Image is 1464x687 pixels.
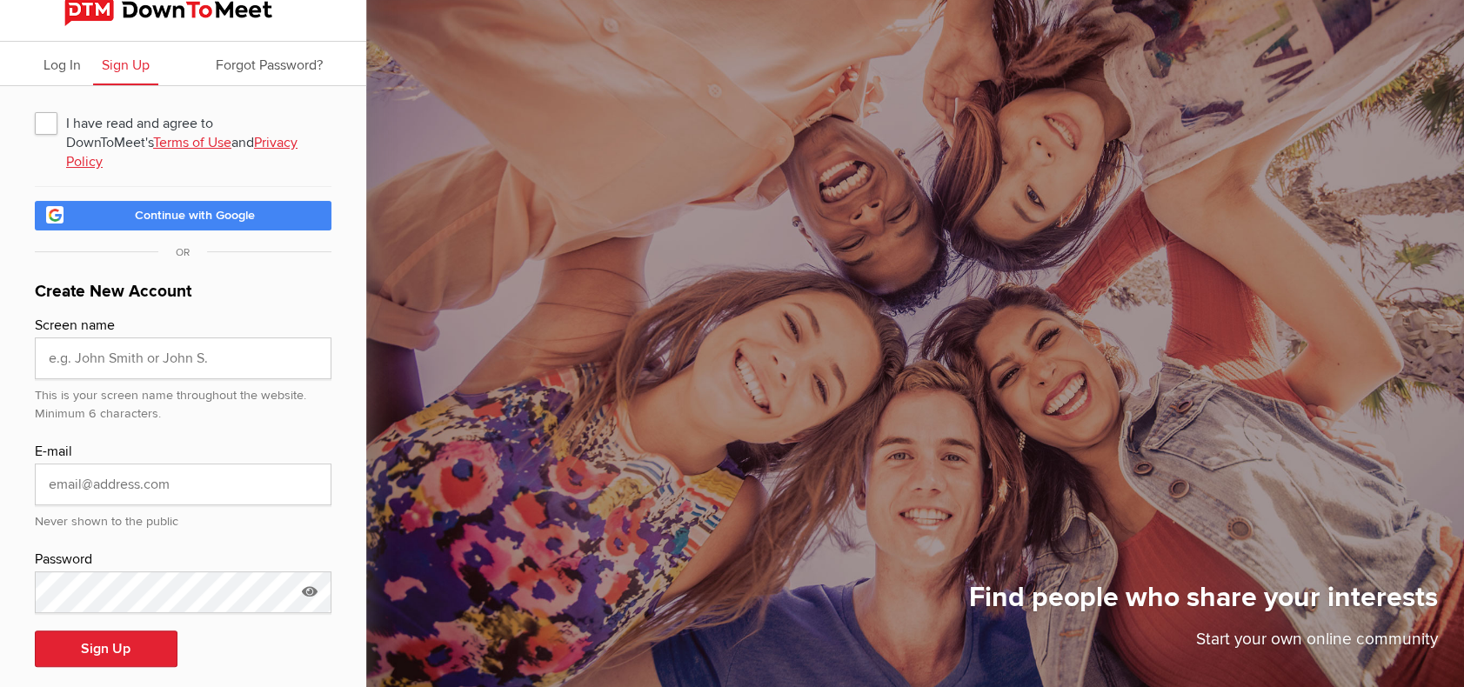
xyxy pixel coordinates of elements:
div: E-mail [35,441,331,464]
span: Log In [43,57,81,74]
input: email@address.com [35,464,331,505]
span: Forgot Password? [216,57,323,74]
div: Screen name [35,315,331,337]
span: I have read and agree to DownToMeet's and [35,107,331,138]
span: Continue with Google [135,208,255,223]
a: Continue with Google [35,201,331,230]
a: Terms of Use [153,134,231,151]
span: Sign Up [102,57,150,74]
input: e.g. John Smith or John S. [35,337,331,379]
a: Sign Up [93,42,158,85]
a: Log In [35,42,90,85]
span: OR [158,246,207,259]
div: Never shown to the public [35,505,331,531]
a: Forgot Password? [207,42,331,85]
button: Sign Up [35,630,177,667]
div: Password [35,549,331,571]
p: Start your own online community [969,627,1438,661]
h1: Find people who share your interests [969,580,1438,627]
h1: Create New Account [35,279,331,315]
div: This is your screen name throughout the website. Minimum 6 characters. [35,379,331,424]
